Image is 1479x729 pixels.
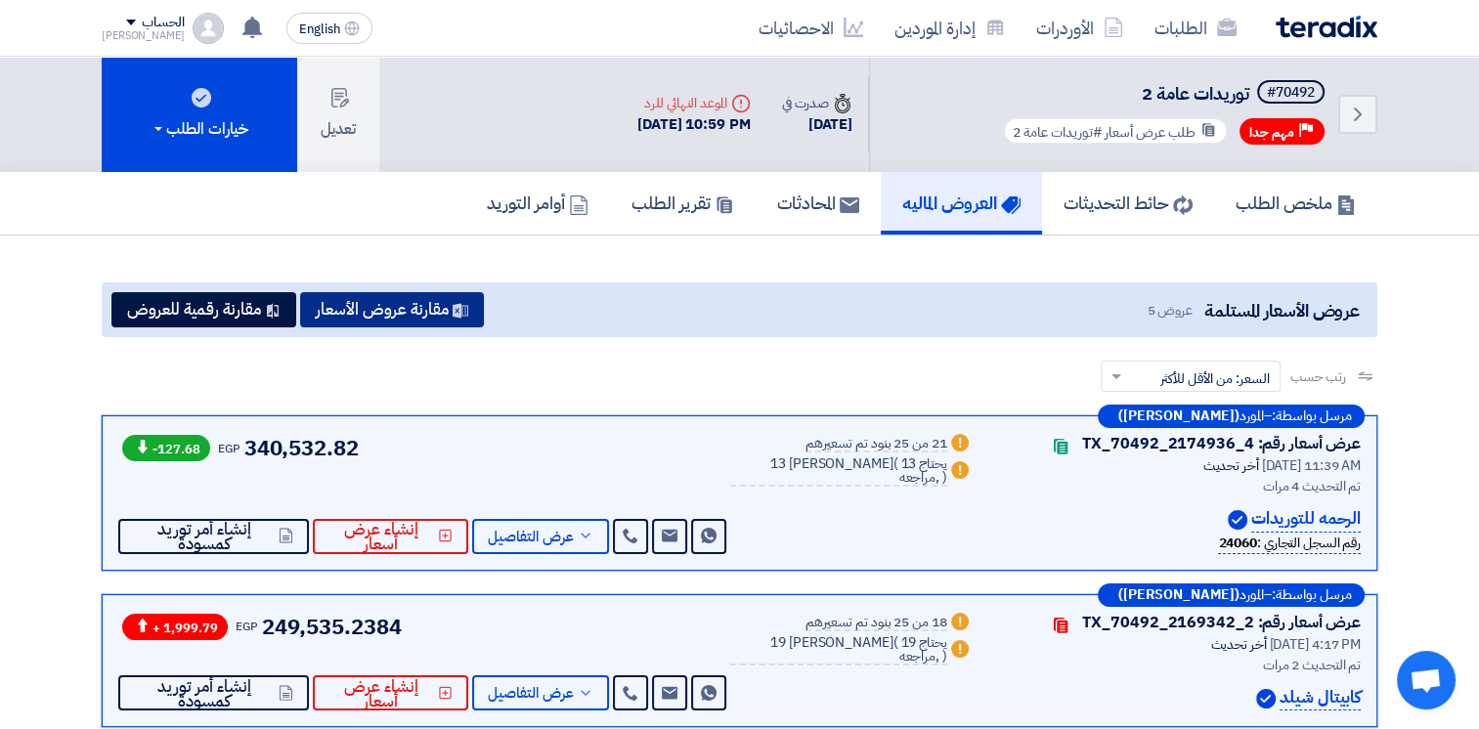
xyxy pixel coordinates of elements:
[879,5,1021,51] a: إدارة الموردين
[1064,192,1193,214] h5: حائط التحديثات
[134,679,275,708] span: إنشاء أمر توريد كمسودة
[102,30,185,41] div: [PERSON_NAME]
[1098,583,1365,607] div: –
[1269,634,1361,655] span: [DATE] 4:17 PM
[488,530,574,544] span: عرض التفاصيل
[472,519,610,554] button: عرض التفاصيل
[300,292,484,327] button: مقارنة عروض الأسعار
[999,80,1328,107] h5: توريدات عامة 2
[1204,297,1360,323] span: عروض الأسعار المستلمة
[313,675,467,710] button: إنشاء عرض أسعار
[1290,366,1346,387] span: رتب حسب
[1236,192,1356,214] h5: ملخص الطلب
[756,172,881,235] a: المحادثات
[610,172,756,235] a: تقرير الطلب
[893,453,898,474] span: (
[1267,86,1315,100] div: #70492
[1021,5,1139,51] a: الأوردرات
[1240,409,1264,423] span: المورد
[236,618,258,635] span: EGP
[893,632,898,653] span: (
[1118,409,1240,423] b: ([PERSON_NAME])
[637,113,751,136] div: [DATE] 10:59 PM
[942,646,947,666] span: )
[1249,123,1294,142] span: مهم جدا
[1147,300,1192,321] span: عروض 5
[902,192,1021,214] h5: العروض الماليه
[1218,533,1257,553] b: 24060
[1202,455,1258,476] span: أخر تحديث
[1105,122,1196,143] span: طلب عرض أسعار
[777,192,859,214] h5: المحادثات
[286,13,372,44] button: English
[218,440,240,457] span: EGP
[1118,588,1240,602] b: ([PERSON_NAME])
[1214,172,1377,235] a: ملخص الطلب
[244,432,359,464] span: 340,532.82
[730,636,946,665] div: 19 [PERSON_NAME]
[313,519,467,554] button: إنشاء عرض أسعار
[881,172,1042,235] a: العروض الماليه
[1218,533,1361,554] div: رقم السجل التجاري :
[487,192,588,214] h5: أوامر التوريد
[1142,80,1249,107] span: توريدات عامة 2
[942,467,947,488] span: )
[1272,588,1352,602] span: مرسل بواسطة:
[118,519,309,554] button: إنشاء أمر توريد كمسودة
[805,437,947,452] div: 21 من 25 بنود تم تسعيرهم
[465,172,610,235] a: أوامر التوريد
[488,686,574,701] span: عرض التفاصيل
[637,93,751,113] div: الموعد النهائي للرد
[631,192,734,214] h5: تقرير الطلب
[1042,172,1214,235] a: حائط التحديثات
[299,22,340,36] span: English
[1082,432,1361,455] div: عرض أسعار رقم: TX_70492_2174936_4
[118,675,309,710] button: إنشاء أمر توريد كمسودة
[1256,689,1276,708] img: Verified Account
[898,453,946,488] span: 13 يحتاج مراجعه,
[996,476,1361,496] div: تم التحديث 4 مرات
[1251,506,1361,533] p: الرحمه للتوريدات
[730,457,946,487] div: 13 [PERSON_NAME]
[1397,651,1456,709] a: Open chat
[193,13,224,44] img: profile_test.png
[328,679,434,708] span: إنشاء عرض أسعار
[1276,16,1377,38] img: Teradix logo
[134,522,275,551] span: إنشاء أمر توريد كمسودة
[1160,368,1270,389] span: السعر: من الأقل للأكثر
[1280,685,1361,711] p: كابيتال شيلد
[151,117,248,141] div: خيارات الطلب
[1013,122,1102,143] span: #توريدات عامة 2
[297,57,379,172] button: تعديل
[1139,5,1252,51] a: الطلبات
[805,616,947,631] div: 18 من 25 بنود تم تسعيرهم
[1228,510,1247,530] img: Verified Account
[1098,405,1365,428] div: –
[1272,409,1352,423] span: مرسل بواسطة:
[1261,455,1361,476] span: [DATE] 11:39 AM
[1082,611,1361,634] div: عرض أسعار رقم: TX_70492_2169342_2
[102,57,297,172] button: خيارات الطلب
[1210,634,1266,655] span: أخر تحديث
[122,614,228,640] span: + 1,999.79
[782,113,852,136] div: [DATE]
[142,15,184,31] div: الحساب
[472,675,610,710] button: عرض التفاصيل
[743,5,879,51] a: الاحصائيات
[122,435,210,461] span: -127.68
[782,93,852,113] div: صدرت في
[898,632,946,666] span: 19 يحتاج مراجعه,
[328,522,434,551] span: إنشاء عرض أسعار
[1240,588,1264,602] span: المورد
[111,292,296,327] button: مقارنة رقمية للعروض
[262,611,402,643] span: 249,535.2384
[996,655,1361,675] div: تم التحديث 2 مرات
